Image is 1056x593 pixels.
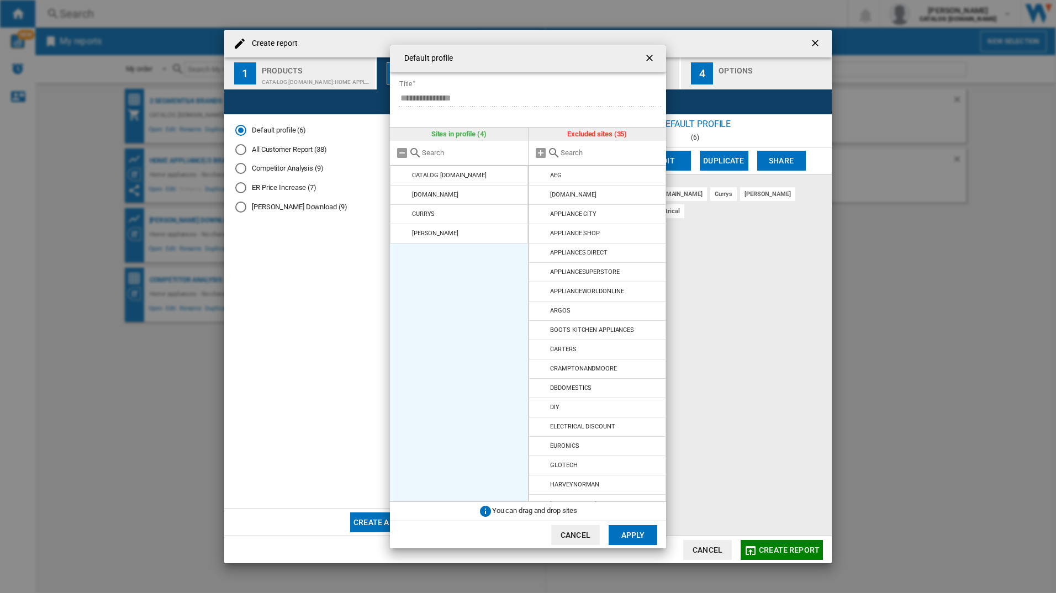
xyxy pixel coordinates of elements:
div: BOOTS KITCHEN APPLIANCES [550,326,634,333]
ng-md-icon: getI18NText('BUTTONS.CLOSE_DIALOG') [644,52,657,66]
div: ELECTRICAL DISCOUNT [550,423,615,430]
div: EURONICS [550,442,579,449]
div: DBDOMESTICS [550,384,592,391]
div: ARGOS [550,307,571,314]
md-icon: Add all [534,146,547,160]
button: getI18NText('BUTTONS.CLOSE_DIALOG') [640,47,662,70]
input: Search [422,149,522,157]
button: Apply [609,525,657,545]
div: GLOTECH [550,462,577,469]
span: You can drag and drop sites [492,507,577,515]
div: CURRYS [412,210,435,218]
div: CARTERS [550,346,576,353]
div: [DOMAIN_NAME] [550,191,596,198]
div: [DOMAIN_NAME] [412,191,458,198]
div: HARVEYNORMAN [550,481,599,488]
div: APPLIANCES DIRECT [550,249,607,256]
div: Sites in profile (4) [390,128,528,141]
div: AEG [550,172,562,179]
div: CRAMPTONANDMOORE [550,365,616,372]
div: [PERSON_NAME] DIRECT [550,500,618,507]
md-icon: Remove all [395,146,409,160]
div: [PERSON_NAME] [412,230,458,237]
div: Excluded sites (35) [529,128,667,141]
div: DIY [550,404,559,411]
div: CATALOG [DOMAIN_NAME] [412,172,487,179]
button: Cancel [551,525,600,545]
div: APPLIANCE CITY [550,210,596,218]
div: APPLIANCESUPERSTORE [550,268,619,276]
div: APPLIANCE SHOP [550,230,600,237]
h4: Default profile [399,53,453,64]
input: Search [561,149,661,157]
div: APPLIANCEWORLDONLINE [550,288,624,295]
